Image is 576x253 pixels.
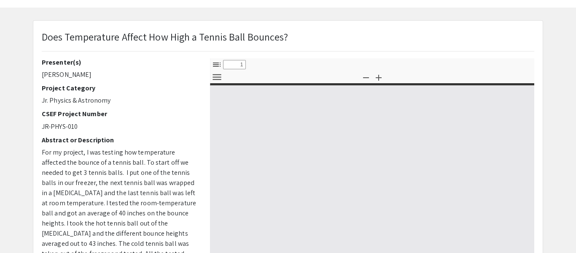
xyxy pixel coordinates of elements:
[210,58,224,71] button: Toggle Sidebar
[223,60,246,69] input: Page
[42,110,197,118] h2: CSEF Project Number
[42,136,197,144] h2: Abstract or Description
[359,71,373,83] button: Zoom Out
[42,70,197,80] p: [PERSON_NAME]
[42,122,197,132] p: JR-PHYS-010
[42,84,197,92] h2: Project Category
[210,71,224,83] button: Tools
[42,95,197,106] p: Jr. Physics & Astronomy
[371,71,386,83] button: Zoom In
[42,58,197,66] h2: Presenter(s)
[42,29,288,44] p: Does Temperature Affect How High a Tennis Ball Bounces?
